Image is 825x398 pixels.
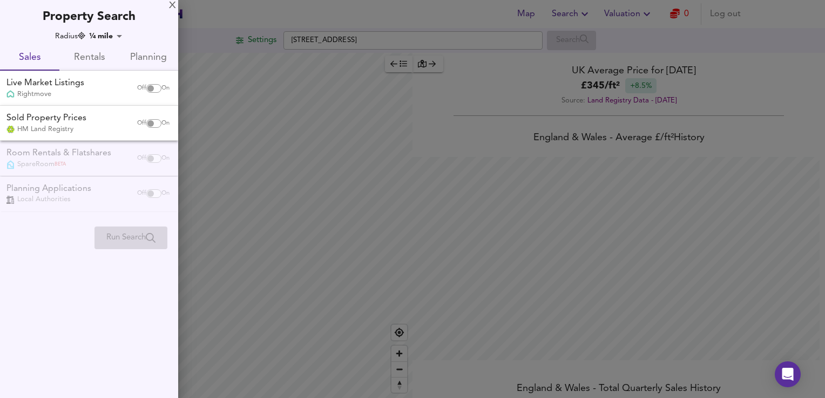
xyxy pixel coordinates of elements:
[6,126,15,133] img: Land Registry
[137,84,146,93] span: Off
[161,84,170,93] span: On
[94,227,167,249] div: Please enable at least one data source to run a search
[775,361,801,387] div: Open Intercom Messenger
[125,50,172,66] span: Planning
[86,31,126,42] div: ¼ mile
[169,2,176,10] div: X
[6,125,86,134] div: HM Land Registry
[161,119,170,128] span: On
[6,50,53,66] span: Sales
[66,50,112,66] span: Rentals
[6,90,15,99] img: Rightmove
[137,119,146,128] span: Off
[6,112,86,125] div: Sold Property Prices
[6,90,84,99] div: Rightmove
[6,77,84,90] div: Live Market Listings
[55,31,85,42] div: Radius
